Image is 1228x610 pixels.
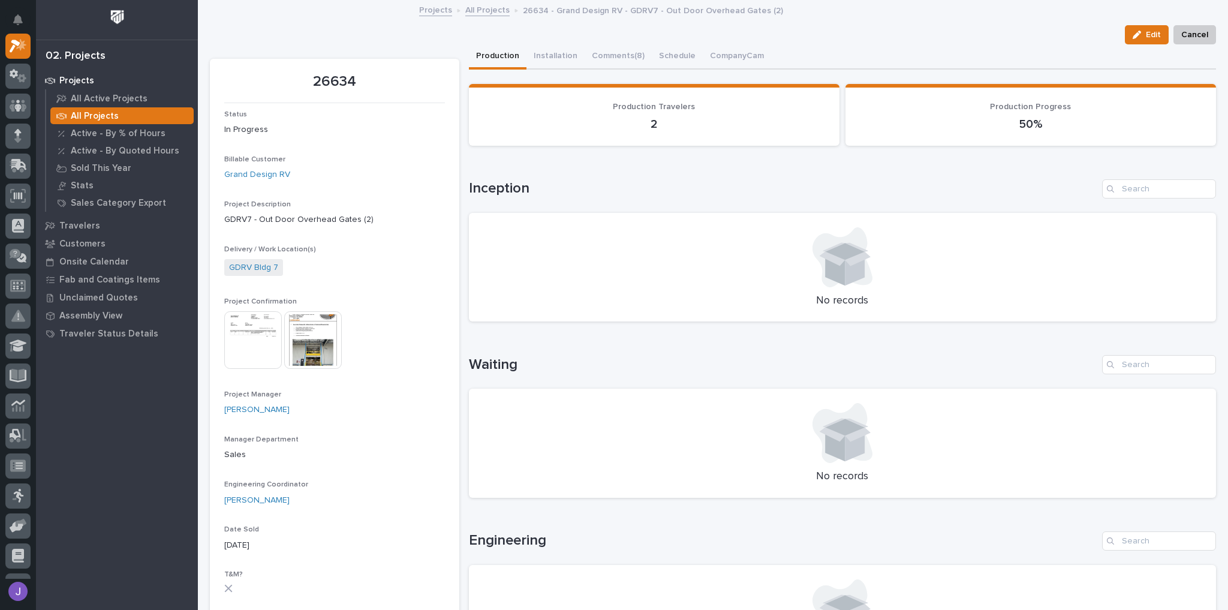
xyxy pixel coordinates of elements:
p: Sales Category Export [71,198,166,209]
a: All Projects [46,107,198,124]
p: All Projects [71,111,119,122]
p: Active - By % of Hours [71,128,165,139]
button: Installation [526,44,585,70]
p: Unclaimed Quotes [59,293,138,304]
p: Stats [71,181,94,191]
button: CompanyCam [703,44,771,70]
p: 26634 [224,73,445,91]
a: GDRV Bldg 7 [229,262,278,274]
h1: Engineering [469,532,1098,549]
a: Onsite Calendar [36,253,198,271]
span: Edit [1146,29,1161,40]
a: Unclaimed Quotes [36,289,198,306]
img: Workspace Logo [106,6,128,28]
a: Stats [46,177,198,194]
span: Project Confirmation [224,298,297,305]
button: users-avatar [5,579,31,604]
p: [DATE] [224,539,445,552]
a: All Projects [465,2,510,16]
span: Date Sold [224,526,259,533]
button: Schedule [652,44,703,70]
button: Comments (8) [585,44,652,70]
p: 50% [860,117,1202,131]
input: Search [1102,531,1216,551]
span: Cancel [1181,28,1208,42]
a: Assembly View [36,306,198,324]
span: Delivery / Work Location(s) [224,246,316,253]
a: Sold This Year [46,160,198,176]
a: All Active Projects [46,90,198,107]
span: Production Progress [990,103,1071,111]
p: Sales [224,449,445,461]
div: Notifications [15,14,31,34]
p: Fab and Coatings Items [59,275,160,286]
a: [PERSON_NAME] [224,494,290,507]
a: Projects [419,2,452,16]
p: Customers [59,239,106,250]
a: Grand Design RV [224,169,290,181]
input: Search [1102,179,1216,199]
button: Production [469,44,526,70]
p: In Progress [224,124,445,136]
a: Projects [36,71,198,89]
button: Notifications [5,7,31,32]
button: Edit [1125,25,1169,44]
p: 26634 - Grand Design RV - GDRV7 - Out Door Overhead Gates (2) [523,3,783,16]
p: All Active Projects [71,94,148,104]
a: Active - By Quoted Hours [46,142,198,159]
a: Traveler Status Details [36,324,198,342]
h1: Inception [469,180,1098,197]
span: Project Description [224,201,291,208]
span: Billable Customer [224,156,285,163]
p: 2 [483,117,825,131]
a: Sales Category Export [46,194,198,211]
a: Customers [36,235,198,253]
span: Project Manager [224,391,281,398]
span: Manager Department [224,436,299,443]
p: GDRV7 - Out Door Overhead Gates (2) [224,214,445,226]
input: Search [1102,355,1216,374]
a: Active - By % of Hours [46,125,198,142]
p: Active - By Quoted Hours [71,146,179,157]
a: Travelers [36,217,198,235]
span: Status [224,111,247,118]
span: T&M? [224,571,243,578]
p: Projects [59,76,94,86]
p: Assembly View [59,311,122,321]
p: No records [483,470,1202,483]
p: Travelers [59,221,100,232]
p: Traveler Status Details [59,329,158,339]
button: Cancel [1173,25,1216,44]
p: No records [483,295,1202,308]
h1: Waiting [469,356,1098,374]
p: Onsite Calendar [59,257,129,268]
p: Sold This Year [71,163,131,174]
span: Production Travelers [613,103,695,111]
div: 02. Projects [46,50,106,63]
a: [PERSON_NAME] [224,404,290,416]
span: Engineering Coordinator [224,481,308,488]
a: Fab and Coatings Items [36,271,198,289]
